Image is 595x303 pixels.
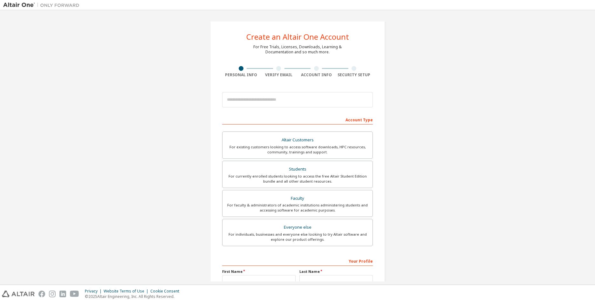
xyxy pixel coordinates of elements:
div: For individuals, businesses and everyone else looking to try Altair software and explore our prod... [226,232,369,242]
div: Verify Email [260,72,298,77]
div: Altair Customers [226,136,369,145]
div: Students [226,165,369,174]
p: © 2025 Altair Engineering, Inc. All Rights Reserved. [85,294,183,299]
div: For currently enrolled students looking to access the free Altair Student Edition bundle and all ... [226,174,369,184]
div: Faculty [226,194,369,203]
div: Everyone else [226,223,369,232]
img: linkedin.svg [59,291,66,297]
img: altair_logo.svg [2,291,35,297]
div: For faculty & administrators of academic institutions administering students and accessing softwa... [226,203,369,213]
img: facebook.svg [38,291,45,297]
div: Cookie Consent [150,289,183,294]
div: For existing customers looking to access software downloads, HPC resources, community, trainings ... [226,145,369,155]
div: Account Type [222,114,373,125]
label: Last Name [299,269,373,274]
img: Altair One [3,2,83,8]
div: Create an Altair One Account [246,33,349,41]
img: youtube.svg [70,291,79,297]
div: Personal Info [222,72,260,77]
div: For Free Trials, Licenses, Downloads, Learning & Documentation and so much more. [253,44,342,55]
div: Security Setup [335,72,373,77]
div: Privacy [85,289,104,294]
img: instagram.svg [49,291,56,297]
label: First Name [222,269,296,274]
div: Website Terms of Use [104,289,150,294]
div: Account Info [297,72,335,77]
div: Your Profile [222,256,373,266]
